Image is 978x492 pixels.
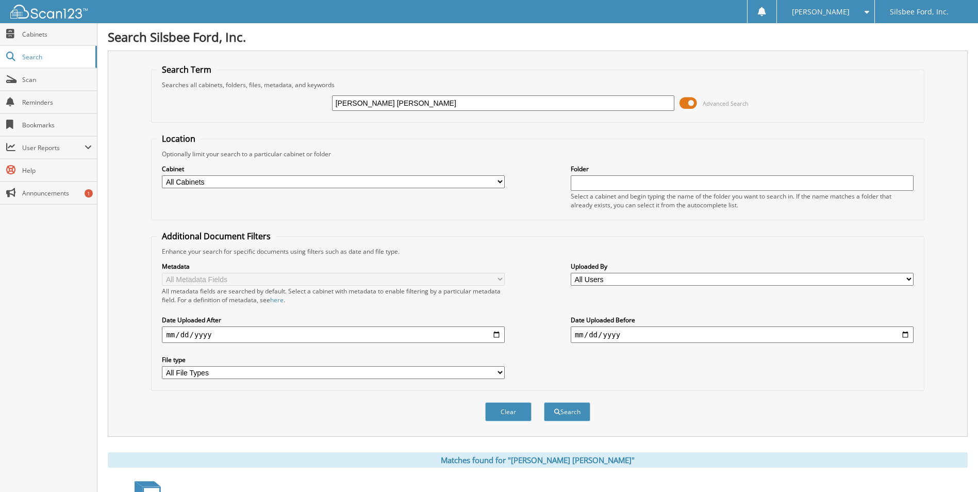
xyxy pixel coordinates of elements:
[22,53,90,61] span: Search
[270,296,284,304] a: here
[157,247,918,256] div: Enhance your search for specific documents using filters such as date and file type.
[157,150,918,158] div: Optionally limit your search to a particular cabinet or folder
[162,316,505,324] label: Date Uploaded After
[22,121,92,129] span: Bookmarks
[890,9,949,15] span: Silsbee Ford, Inc.
[22,166,92,175] span: Help
[162,262,505,271] label: Metadata
[162,165,505,173] label: Cabinet
[157,133,201,144] legend: Location
[22,30,92,39] span: Cabinets
[157,80,918,89] div: Searches all cabinets, folders, files, metadata, and keywords
[792,9,850,15] span: [PERSON_NAME]
[108,452,968,468] div: Matches found for "[PERSON_NAME] [PERSON_NAME]"
[108,28,968,45] h1: Search Silsbee Ford, Inc.
[162,355,505,364] label: File type
[162,326,505,343] input: start
[571,192,914,209] div: Select a cabinet and begin typing the name of the folder you want to search in. If the name match...
[162,287,505,304] div: All metadata fields are searched by default. Select a cabinet with metadata to enable filtering b...
[571,326,914,343] input: end
[571,316,914,324] label: Date Uploaded Before
[485,402,532,421] button: Clear
[157,64,217,75] legend: Search Term
[157,231,276,242] legend: Additional Document Filters
[571,262,914,271] label: Uploaded By
[22,75,92,84] span: Scan
[22,98,92,107] span: Reminders
[544,402,590,421] button: Search
[22,189,92,198] span: Announcements
[10,5,88,19] img: scan123-logo-white.svg
[85,189,93,198] div: 1
[703,100,749,107] span: Advanced Search
[571,165,914,173] label: Folder
[22,143,85,152] span: User Reports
